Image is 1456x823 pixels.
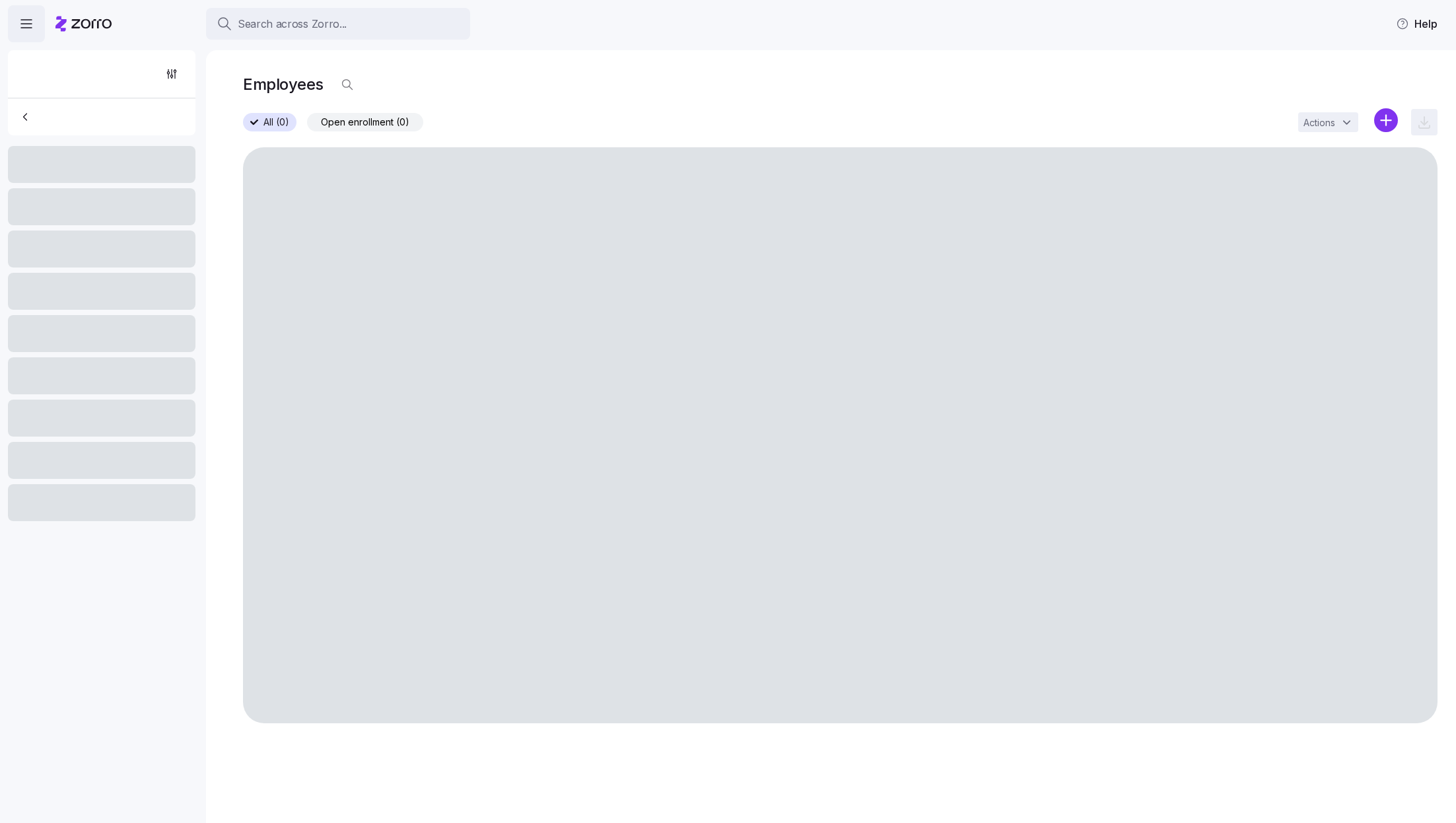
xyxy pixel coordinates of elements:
button: Actions [1298,112,1358,132]
span: All (0) [263,114,289,131]
svg: add icon [1374,108,1398,132]
button: Help [1385,11,1448,37]
span: Open enrollment (0) [321,114,409,131]
h1: Employees [243,74,324,94]
span: Help [1396,16,1438,32]
span: Search across Zorro... [238,16,347,32]
span: Actions [1303,118,1335,127]
button: Search across Zorro... [206,8,470,40]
